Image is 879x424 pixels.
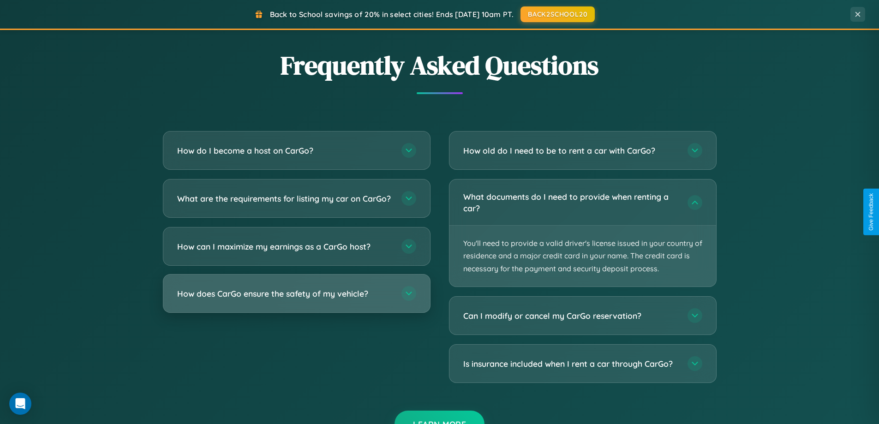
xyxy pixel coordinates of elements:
[449,226,716,287] p: You'll need to provide a valid driver's license issued in your country of residence and a major c...
[463,145,678,156] h3: How old do I need to be to rent a car with CarGo?
[177,241,392,252] h3: How can I maximize my earnings as a CarGo host?
[463,191,678,214] h3: What documents do I need to provide when renting a car?
[463,310,678,322] h3: Can I modify or cancel my CarGo reservation?
[520,6,595,22] button: BACK2SCHOOL20
[9,393,31,415] div: Open Intercom Messenger
[270,10,514,19] span: Back to School savings of 20% in select cities! Ends [DATE] 10am PT.
[177,193,392,204] h3: What are the requirements for listing my car on CarGo?
[177,288,392,299] h3: How does CarGo ensure the safety of my vehicle?
[868,193,874,231] div: Give Feedback
[163,48,717,83] h2: Frequently Asked Questions
[177,145,392,156] h3: How do I become a host on CarGo?
[463,358,678,370] h3: Is insurance included when I rent a car through CarGo?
